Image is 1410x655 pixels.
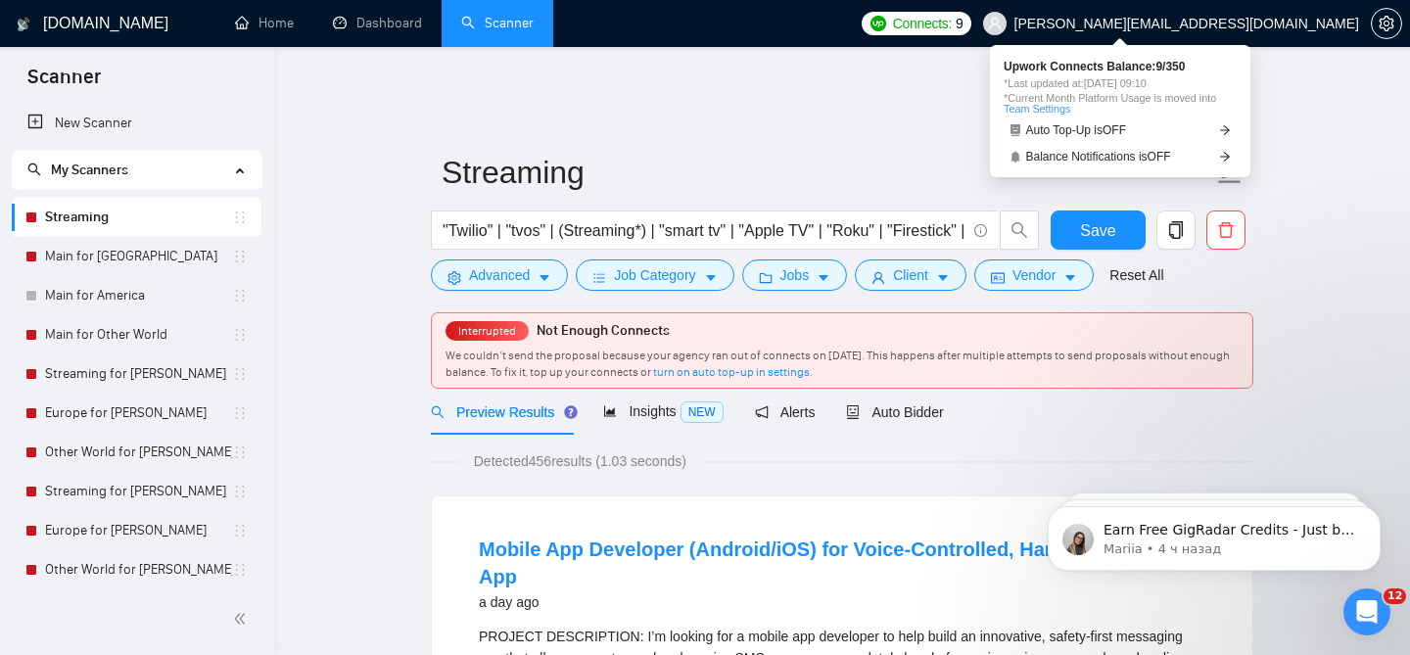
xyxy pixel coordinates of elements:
span: holder [232,523,248,538]
span: caret-down [704,270,718,285]
a: Other World for [PERSON_NAME] [45,550,232,589]
iframe: Intercom notifications сообщение [1018,465,1410,602]
span: holder [232,405,248,421]
span: holder [232,210,248,225]
span: caret-down [538,270,551,285]
a: searchScanner [461,15,534,31]
button: setting [1371,8,1402,39]
li: Europe for Eugene [12,394,261,433]
span: delete [1207,221,1245,239]
a: Main for Other World [45,315,232,354]
span: area-chart [603,404,617,418]
button: folderJobscaret-down [742,259,848,291]
span: Preview Results [431,404,572,420]
span: holder [232,327,248,343]
a: Europe for [PERSON_NAME] [45,394,232,433]
li: Streaming for Eugene [12,354,261,394]
a: homeHome [235,15,294,31]
span: NEW [681,401,724,423]
span: setting [1372,16,1401,31]
button: search [1000,211,1039,250]
span: 12 [1384,588,1406,604]
span: holder [232,366,248,382]
span: caret-down [817,270,830,285]
span: notification [755,405,769,419]
span: idcard [991,270,1005,285]
button: userClientcaret-down [855,259,966,291]
a: Reset All [1109,264,1163,286]
span: search [431,405,445,419]
span: double-left [233,609,253,629]
span: Not Enough Connects [537,322,670,339]
span: folder [759,270,773,285]
a: Other World for [PERSON_NAME] [45,433,232,472]
span: Insights [603,403,723,419]
button: idcardVendorcaret-down [974,259,1094,291]
button: barsJob Categorycaret-down [576,259,733,291]
button: copy [1156,211,1196,250]
a: Streaming for [PERSON_NAME] [45,472,232,511]
img: logo [17,9,30,40]
a: turn on auto top-up in settings. [653,365,813,379]
span: Connects: [893,13,952,34]
a: dashboardDashboard [333,15,422,31]
li: Streaming [12,198,261,237]
span: bars [592,270,606,285]
div: a day ago [479,590,1205,614]
a: Main for [GEOGRAPHIC_DATA] [45,237,232,276]
span: search [27,163,41,176]
li: Other World for Eugene [12,433,261,472]
a: Main for America [45,276,232,315]
span: Alerts [755,404,816,420]
span: Job Category [614,264,695,286]
span: Vendor [1012,264,1056,286]
li: Main for Europe [12,237,261,276]
li: Streaming for Ann [12,472,261,511]
span: Interrupted [452,324,522,338]
span: Auto Bidder [846,404,943,420]
span: 9 [956,13,963,34]
span: Client [893,264,928,286]
a: setting [1371,16,1402,31]
span: My Scanners [27,162,128,178]
a: Streaming for [PERSON_NAME] [45,354,232,394]
button: delete [1206,211,1245,250]
a: Mobile App Developer (Android/iOS) for Voice-Controlled, Hands-Free Texting App [479,538,1200,587]
li: Europe for Ann [12,511,261,550]
span: We couldn’t send the proposal because your agency ran out of connects on [DATE]. This happens aft... [446,349,1230,379]
span: holder [232,562,248,578]
span: caret-down [936,270,950,285]
li: Other World for Ann [12,550,261,589]
span: holder [232,249,248,264]
span: info-circle [974,224,987,237]
a: New Scanner [27,104,246,143]
button: Save [1051,211,1146,250]
span: Advanced [469,264,530,286]
img: upwork-logo.png [870,16,886,31]
iframe: Intercom live chat [1343,588,1390,635]
button: settingAdvancedcaret-down [431,259,568,291]
span: Detected 456 results (1.03 seconds) [460,450,700,472]
a: Streaming [45,198,232,237]
span: copy [1157,221,1195,239]
span: Scanner [12,63,117,104]
span: user [871,270,885,285]
span: Save [1080,218,1115,243]
span: Jobs [780,264,810,286]
li: Main for Other World [12,315,261,354]
li: New Scanner [12,104,261,143]
span: setting [447,270,461,285]
span: holder [232,288,248,304]
span: edit [1217,160,1243,185]
span: user [988,17,1002,30]
span: holder [232,444,248,460]
span: My Scanners [51,162,128,178]
span: search [1001,221,1038,239]
span: holder [232,484,248,499]
div: Tooltip anchor [562,403,580,421]
a: Europe for [PERSON_NAME] [45,511,232,550]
